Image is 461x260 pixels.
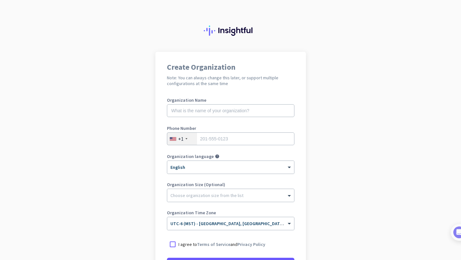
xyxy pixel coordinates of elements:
[167,182,294,187] label: Organization Size (Optional)
[204,26,258,36] img: Insightful
[167,126,294,130] label: Phone Number
[215,154,219,159] i: help
[197,241,230,247] a: Terms of Service
[167,63,294,71] h1: Create Organization
[178,241,265,248] p: I agree to and
[167,154,214,159] label: Organization language
[178,136,184,142] div: +1
[167,104,294,117] input: What is the name of your organization?
[167,98,294,102] label: Organization Name
[167,210,294,215] label: Organization Time Zone
[167,75,294,86] h2: Note: You can always change this later, or support multiple configurations at the same time
[237,241,265,247] a: Privacy Policy
[167,132,294,145] input: 201-555-0123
